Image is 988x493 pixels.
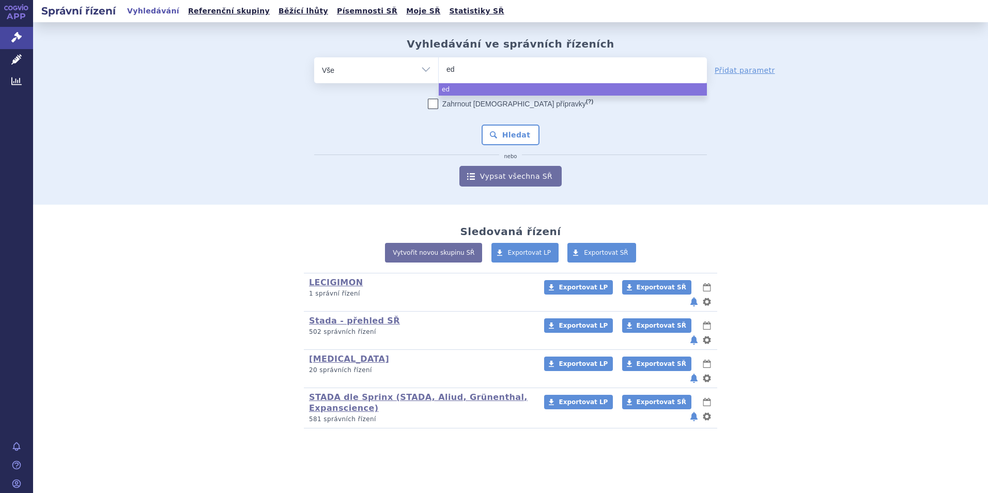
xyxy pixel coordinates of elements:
[689,296,699,308] button: notifikace
[637,284,686,291] span: Exportovat SŘ
[702,410,712,423] button: nastavení
[637,322,686,329] span: Exportovat SŘ
[702,281,712,294] button: lhůty
[460,225,561,238] h2: Sledovaná řízení
[559,360,608,367] span: Exportovat LP
[586,98,593,105] abbr: (?)
[567,243,636,263] a: Exportovat SŘ
[385,243,482,263] a: Vytvořit novou skupinu SŘ
[309,392,528,413] a: STADA dle Sprinx (STADA, Aliud, Grünenthal, Expanscience)
[559,398,608,406] span: Exportovat LP
[637,360,686,367] span: Exportovat SŘ
[309,354,389,364] a: [MEDICAL_DATA]
[482,125,540,145] button: Hledat
[544,395,613,409] a: Exportovat LP
[622,318,691,333] a: Exportovat SŘ
[622,280,691,295] a: Exportovat SŘ
[446,4,507,18] a: Statistiky SŘ
[403,4,443,18] a: Moje SŘ
[499,153,522,160] i: nebo
[309,278,363,287] a: LECIGIMON
[689,410,699,423] button: notifikace
[491,243,559,263] a: Exportovat LP
[559,322,608,329] span: Exportovat LP
[185,4,273,18] a: Referenční skupiny
[702,396,712,408] button: lhůty
[702,372,712,384] button: nastavení
[637,398,686,406] span: Exportovat SŘ
[544,280,613,295] a: Exportovat LP
[508,249,551,256] span: Exportovat LP
[33,4,124,18] h2: Správní řízení
[715,65,775,75] a: Přidat parametr
[124,4,182,18] a: Vyhledávání
[689,372,699,384] button: notifikace
[702,334,712,346] button: nastavení
[275,4,331,18] a: Běžící lhůty
[309,415,531,424] p: 581 správních řízení
[702,296,712,308] button: nastavení
[334,4,400,18] a: Písemnosti SŘ
[544,318,613,333] a: Exportovat LP
[407,38,614,50] h2: Vyhledávání ve správních řízeních
[622,395,691,409] a: Exportovat SŘ
[459,166,562,187] a: Vypsat všechna SŘ
[309,366,531,375] p: 20 správních řízení
[309,328,531,336] p: 502 správních řízení
[559,284,608,291] span: Exportovat LP
[622,357,691,371] a: Exportovat SŘ
[309,289,531,298] p: 1 správní řízení
[544,357,613,371] a: Exportovat LP
[689,334,699,346] button: notifikace
[309,316,400,326] a: Stada - přehled SŘ
[428,99,593,109] label: Zahrnout [DEMOGRAPHIC_DATA] přípravky
[702,319,712,332] button: lhůty
[439,83,707,96] li: ed
[702,358,712,370] button: lhůty
[584,249,628,256] span: Exportovat SŘ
